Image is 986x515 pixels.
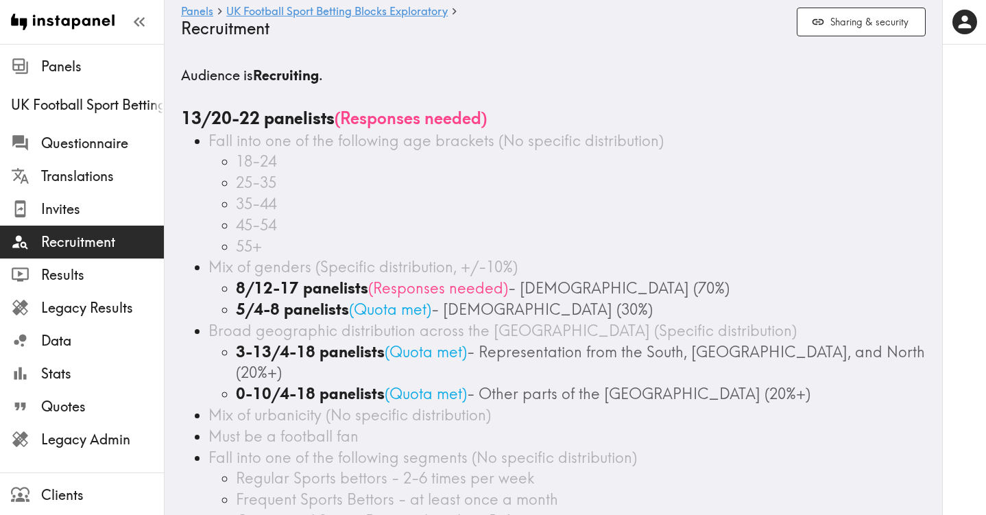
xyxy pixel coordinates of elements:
a: Panels [181,5,213,19]
span: Legacy Admin [41,430,164,449]
span: ( Quota met ) [385,384,467,403]
span: UK Football Sport Betting Blocks Exploratory [11,95,164,115]
h4: Recruitment [181,19,786,38]
b: 13/20-22 panelists [181,108,335,128]
span: Mix of genders (Specific distribution, +/-10%) [208,257,518,276]
span: - Other parts of the [GEOGRAPHIC_DATA] (20%+) [467,384,810,403]
span: Translations [41,167,164,186]
span: Frequent Sports Bettors - at least once a month [236,490,558,509]
span: Questionnaire [41,134,164,153]
span: Quotes [41,397,164,416]
span: Broad geographic distribution across the [GEOGRAPHIC_DATA] (Specific distribution) [208,321,797,340]
span: Mix of urbanicity (No specific distribution) [208,405,491,424]
span: 55+ [236,237,262,256]
span: Stats [41,364,164,383]
span: ( Quota met ) [385,342,467,361]
span: 25-35 [236,173,276,192]
span: - Representation from the South, [GEOGRAPHIC_DATA], and North (20%+) [236,342,925,383]
b: 0-10/4-18 panelists [236,384,385,403]
span: Regular Sports bettors - 2-6 times per week [236,468,534,488]
a: UK Football Sport Betting Blocks Exploratory [226,5,448,19]
span: Data [41,331,164,350]
span: - [DEMOGRAPHIC_DATA] (30%) [431,300,653,319]
span: ( Responses needed ) [368,278,508,298]
span: 35-44 [236,194,276,213]
span: Must be a football fan [208,427,359,446]
span: Fall into one of the following segments (No specific distribution) [208,448,637,467]
span: Clients [41,486,164,505]
button: Sharing & security [797,8,926,37]
span: 45-54 [236,215,276,235]
span: ( Responses needed ) [335,108,487,128]
span: Recruitment [41,232,164,252]
span: ( Quota met ) [349,300,431,319]
span: 18-24 [236,152,276,171]
b: 3-13/4-18 panelists [236,342,385,361]
span: Invites [41,200,164,219]
b: 5/4-8 panelists [236,300,349,319]
b: 8/12-17 panelists [236,278,368,298]
span: Results [41,265,164,285]
span: - [DEMOGRAPHIC_DATA] (70%) [508,278,730,298]
span: Fall into one of the following age brackets (No specific distribution) [208,131,664,150]
h5: Audience is . [181,66,926,85]
b: Recruiting [253,67,319,84]
span: Legacy Results [41,298,164,318]
span: Panels [41,57,164,76]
